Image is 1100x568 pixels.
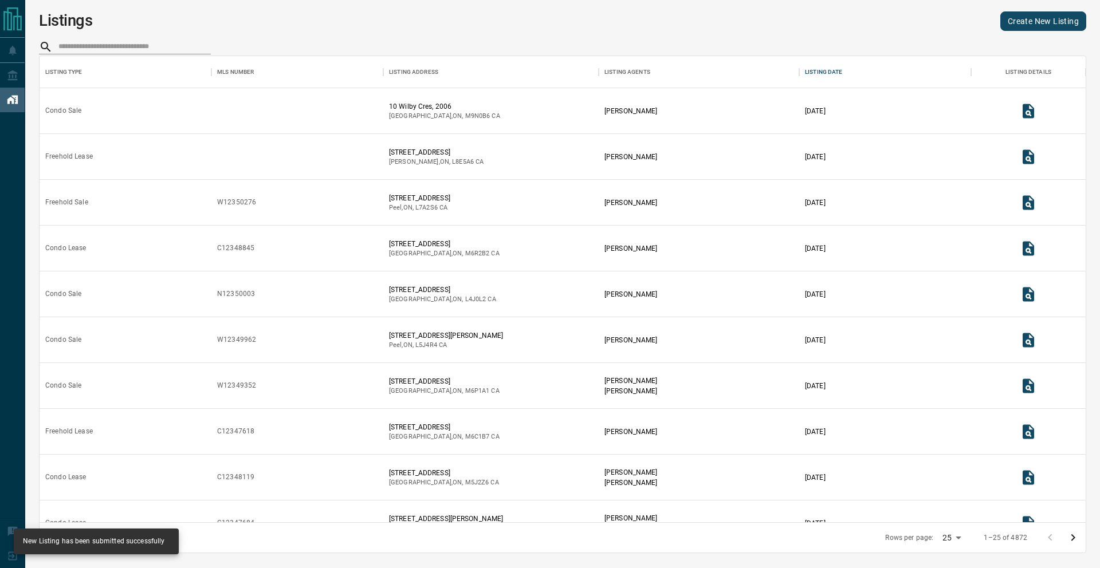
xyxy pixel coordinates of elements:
div: Condo Sale [45,381,81,391]
button: View Listing Details [1017,420,1040,443]
div: Listing Date [805,56,843,88]
div: C12347618 [217,427,254,436]
div: C12348845 [217,243,254,253]
span: l7a2s6 [415,204,438,211]
p: [PERSON_NAME] [604,376,657,386]
button: View Listing Details [1017,191,1040,214]
button: View Listing Details [1017,100,1040,123]
span: m5j2z6 [465,479,489,486]
button: View Listing Details [1017,283,1040,306]
button: Go to next page [1062,526,1085,549]
a: Create New Listing [1000,11,1086,31]
p: [DATE] [805,198,826,208]
span: l4j0l2 [465,295,486,303]
p: Peel , ON , CA [389,341,503,350]
p: [STREET_ADDRESS] [389,422,500,432]
span: l5j4r4 [415,341,437,349]
p: [PERSON_NAME] [604,152,657,162]
div: W12349962 [217,335,256,345]
span: m6c1b7 [465,433,490,440]
div: Listing Type [45,56,82,88]
button: View Listing Details [1017,466,1040,489]
p: [GEOGRAPHIC_DATA] , ON , CA [389,432,500,441]
p: [DATE] [805,335,826,345]
p: [DATE] [805,472,826,483]
p: [STREET_ADDRESS] [389,147,484,157]
span: m9n0b6 [465,112,490,120]
p: [PERSON_NAME] [604,478,657,488]
p: [GEOGRAPHIC_DATA] , ON , CA [389,478,499,487]
p: [STREET_ADDRESS] [389,376,500,386]
h1: Listings [39,11,93,30]
button: View Listing Details [1017,237,1040,260]
p: Peel , ON , CA [389,203,450,212]
div: Listing Address [383,56,599,88]
div: C12348119 [217,472,254,482]
div: Condo Lease [45,518,86,528]
div: Condo Lease [45,243,86,253]
p: [PERSON_NAME] [604,106,657,116]
p: [STREET_ADDRESS] [389,239,500,249]
p: Rows per page: [885,533,933,543]
div: Condo Sale [45,289,81,299]
p: [DATE] [805,106,826,116]
p: [PERSON_NAME] [604,427,657,437]
p: [GEOGRAPHIC_DATA] , ON , CA [389,249,500,258]
div: Condo Lease [45,472,86,482]
p: [GEOGRAPHIC_DATA] , ON , CA [389,386,500,396]
p: 1–25 of 4872 [984,533,1027,543]
span: l8e5a6 [452,158,474,165]
p: [PERSON_NAME] [604,243,657,254]
div: Listing Details [1005,56,1051,88]
p: [PERSON_NAME] [604,198,657,208]
p: [GEOGRAPHIC_DATA] , ON , CA [389,295,496,304]
div: Listing Address [389,56,438,88]
p: [PERSON_NAME] [604,386,657,396]
p: [DATE] [805,427,826,437]
button: View Listing Details [1017,145,1040,168]
p: [STREET_ADDRESS] [389,285,496,295]
p: [PERSON_NAME] , ON , CA [389,157,484,167]
div: Freehold Lease [45,427,93,436]
button: View Listing Details [1017,374,1040,397]
div: Listing Agents [599,56,799,88]
div: Listing Date [799,56,971,88]
div: Freehold Lease [45,152,93,161]
div: Freehold Sale [45,198,88,207]
p: [STREET_ADDRESS][PERSON_NAME] [389,330,503,341]
div: MLS Number [211,56,383,88]
div: MLS Number [217,56,254,88]
div: Condo Sale [45,106,81,116]
button: View Listing Details [1017,512,1040,535]
div: W12349352 [217,381,256,391]
div: Listing Agents [604,56,650,88]
p: [STREET_ADDRESS] [389,468,499,478]
div: N12350003 [217,289,255,299]
p: [GEOGRAPHIC_DATA] , ON , CA [389,112,500,121]
p: [DATE] [805,152,826,162]
div: New Listing has been submitted successfully [23,532,165,551]
p: [STREET_ADDRESS] [389,193,450,203]
p: [PERSON_NAME] [604,289,657,299]
span: m6r2b2 [465,250,490,257]
p: [STREET_ADDRESS][PERSON_NAME] [389,514,503,524]
p: [DATE] [805,243,826,254]
button: View Listing Details [1017,329,1040,352]
p: [DATE] [805,289,826,299]
p: 10 Wilby Cres, 2006 [389,101,500,112]
div: C12347684 [217,518,254,528]
p: [DATE] [805,518,826,528]
p: [PERSON_NAME] [604,513,657,523]
div: Condo Sale [45,335,81,345]
div: W12350276 [217,198,256,207]
div: 25 [938,530,965,546]
div: Listing Details [971,56,1086,88]
p: [DATE] [805,381,826,391]
span: m6p1a1 [465,387,490,395]
p: [PERSON_NAME] [604,335,657,345]
p: [PERSON_NAME] [604,467,657,478]
div: Listing Type [40,56,211,88]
